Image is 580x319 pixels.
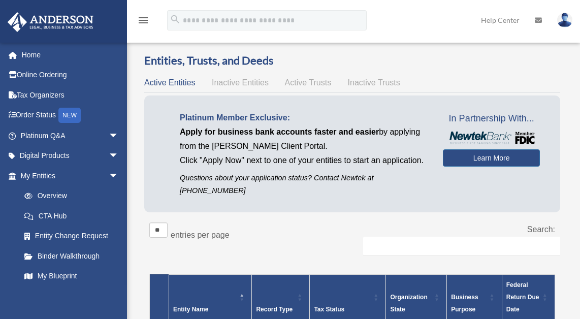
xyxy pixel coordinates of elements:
[7,166,129,186] a: My Entitiesarrow_drop_down
[348,78,400,87] span: Inactive Trusts
[144,53,560,69] h3: Entities, Trusts, and Deeds
[14,266,129,286] a: My Blueprint
[180,127,379,136] span: Apply for business bank accounts faster and easier
[527,225,555,234] label: Search:
[180,125,428,153] p: by applying from the [PERSON_NAME] Client Portal.
[443,149,540,167] a: Learn More
[14,186,124,206] a: Overview
[109,146,129,167] span: arrow_drop_down
[443,111,540,127] span: In Partnership With...
[14,246,129,266] a: Binder Walkthrough
[7,85,134,105] a: Tax Organizers
[14,206,129,226] a: CTA Hub
[58,108,81,123] div: NEW
[14,226,129,246] a: Entity Change Request
[173,306,208,313] span: Entity Name
[109,166,129,186] span: arrow_drop_down
[109,125,129,146] span: arrow_drop_down
[314,306,344,313] span: Tax Status
[180,111,428,125] p: Platinum Member Exclusive:
[180,153,428,168] p: Click "Apply Now" next to one of your entities to start an application.
[390,294,427,313] span: Organization State
[285,78,332,87] span: Active Trusts
[144,78,195,87] span: Active Entities
[7,65,134,85] a: Online Ordering
[451,294,478,313] span: Business Purpose
[137,18,149,26] a: menu
[506,281,539,313] span: Federal Return Due Date
[180,172,428,197] p: Questions about your application status? Contact Newtek at [PHONE_NUMBER]
[256,306,293,313] span: Record Type
[137,14,149,26] i: menu
[170,14,181,25] i: search
[7,45,134,65] a: Home
[557,13,572,27] img: User Pic
[7,125,134,146] a: Platinum Q&Aarrow_drop_down
[7,146,134,166] a: Digital Productsarrow_drop_down
[7,105,134,126] a: Order StatusNEW
[448,132,535,144] img: NewtekBankLogoSM.png
[212,78,269,87] span: Inactive Entities
[5,12,96,32] img: Anderson Advisors Platinum Portal
[171,231,230,239] label: entries per page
